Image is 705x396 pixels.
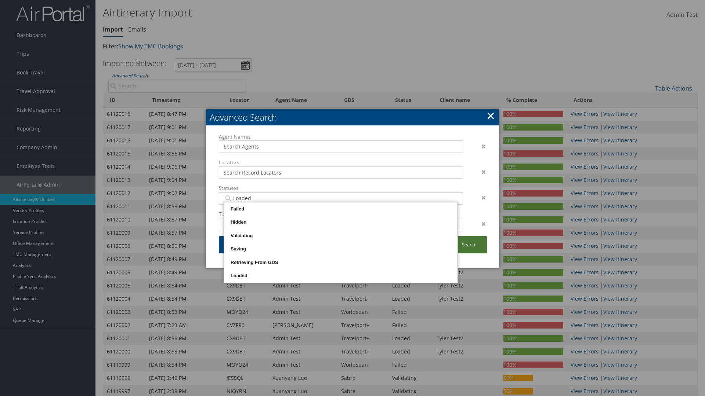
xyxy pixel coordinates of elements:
[469,142,492,151] div: ×
[225,205,456,213] div: Failed
[219,236,287,253] a: Additional Filters...
[206,109,499,125] h2: Advanced Search
[469,193,492,202] div: ×
[219,159,463,166] label: Locators
[224,169,458,176] input: Search Record Locators
[225,245,456,253] div: Saving
[469,219,492,228] div: ×
[225,232,456,239] div: Validating
[219,133,463,140] label: Agent Names
[219,184,463,192] label: Statuses
[487,108,495,123] a: Close
[219,210,463,218] label: Ticket Numbers
[469,168,492,176] div: ×
[451,236,487,253] a: Search
[225,219,456,226] div: Hidden
[224,143,458,150] input: Search Agents
[225,259,456,266] div: Retrieving From GDS
[225,272,456,279] div: Loaded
